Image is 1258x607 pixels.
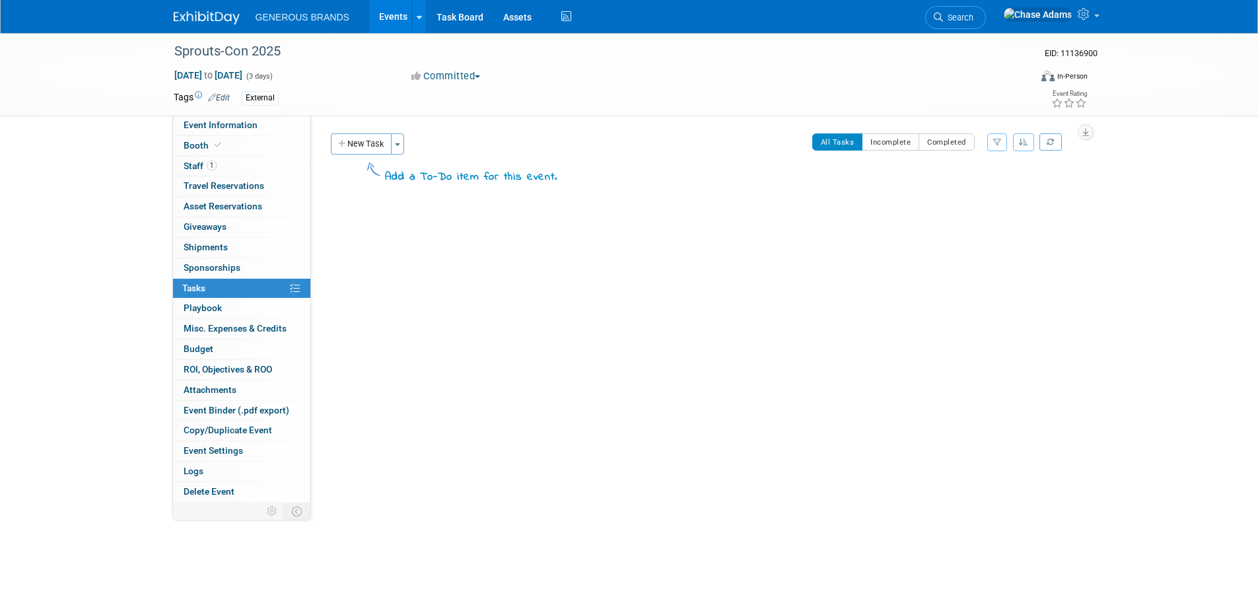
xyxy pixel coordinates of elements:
a: Asset Reservations [173,197,310,217]
a: Event Binder (.pdf export) [173,401,310,421]
a: ROI, Objectives & ROO [173,360,310,380]
span: Delete Event [184,486,234,497]
span: Sponsorships [184,262,240,273]
button: New Task [331,133,392,155]
img: ExhibitDay [174,11,240,24]
td: Personalize Event Tab Strip [261,503,284,520]
button: Committed [407,69,485,83]
td: Tags [174,90,230,106]
span: (3 days) [245,72,273,81]
span: Event Binder (.pdf export) [184,405,289,415]
span: Search [943,13,973,22]
span: 1 [207,161,217,170]
span: Event Information [184,120,258,130]
a: Delete Event [173,482,310,502]
a: Event Information [173,116,310,135]
a: Travel Reservations [173,176,310,196]
span: Giveaways [184,221,227,232]
span: Booth [184,140,224,151]
a: Sponsorships [173,258,310,278]
span: Shipments [184,242,228,252]
div: In-Person [1057,71,1088,81]
button: All Tasks [812,133,863,151]
span: Logs [184,466,203,476]
span: Copy/Duplicate Event [184,425,272,435]
a: Logs [173,462,310,482]
span: Budget [184,343,213,354]
span: Event Settings [184,445,243,456]
a: Attachments [173,380,310,400]
div: Event Rating [1051,90,1087,97]
span: Staff [184,161,217,171]
a: Booth [173,136,310,156]
span: Asset Reservations [184,201,262,211]
span: Travel Reservations [184,180,264,191]
span: Event ID: 11136900 [1045,48,1098,58]
img: Chase Adams [1003,7,1072,22]
span: Attachments [184,384,236,395]
div: Sprouts-Con 2025 [170,40,1010,63]
div: External [242,91,279,105]
a: Shipments [173,238,310,258]
span: [DATE] [DATE] [174,69,243,81]
td: Toggle Event Tabs [283,503,310,520]
span: to [202,70,215,81]
div: Add a To-Do item for this event. [385,170,557,186]
a: Edit [208,93,230,102]
a: Event Settings [173,441,310,461]
span: Playbook [184,303,222,313]
button: Completed [919,133,975,151]
div: Event Format [952,69,1088,89]
a: Staff1 [173,157,310,176]
a: Playbook [173,299,310,318]
span: ROI, Objectives & ROO [184,364,272,375]
span: Misc. Expenses & Credits [184,323,287,334]
a: Budget [173,339,310,359]
a: Tasks [173,279,310,299]
button: Incomplete [862,133,919,151]
span: Tasks [182,283,205,293]
a: Copy/Duplicate Event [173,421,310,441]
a: Misc. Expenses & Credits [173,319,310,339]
a: Giveaways [173,217,310,237]
a: Refresh [1039,133,1062,151]
span: GENEROUS BRANDS [256,12,349,22]
i: Booth reservation complete [215,141,221,149]
img: Format-Inperson.png [1041,71,1055,81]
a: Search [925,6,986,29]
